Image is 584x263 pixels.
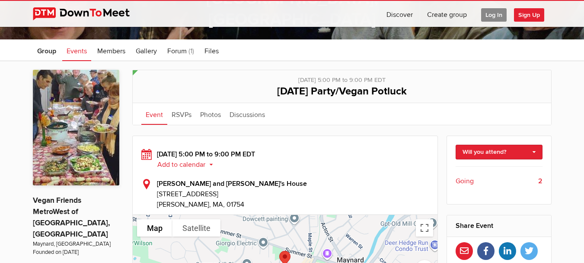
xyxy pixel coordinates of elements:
[514,1,551,27] a: Sign Up
[225,103,269,125] a: Discussions
[172,219,220,237] button: Show satellite imagery
[416,219,433,237] button: Toggle fullscreen view
[137,219,172,237] button: Show street map
[62,39,91,61] a: Events
[277,85,407,97] span: [DATE] Party/Vegan Potluck
[33,196,110,239] a: Vegan Friends MetroWest of [GEOGRAPHIC_DATA], [GEOGRAPHIC_DATA]
[157,200,244,209] span: [PERSON_NAME], MA, 01754
[188,47,194,55] span: (1)
[141,70,543,85] div: [DATE] 5:00 PM to 9:00 PM EDT
[196,103,225,125] a: Photos
[380,1,420,27] a: Discover
[141,103,167,125] a: Event
[141,149,429,170] div: [DATE] 5:00 PM to 9:00 PM EDT
[456,145,543,159] a: Will you attend?
[167,103,196,125] a: RSVPs
[136,47,157,55] span: Gallery
[481,8,507,22] span: Log In
[33,39,61,61] a: Group
[93,39,130,61] a: Members
[157,189,429,199] span: [STREET_ADDRESS]
[163,39,198,61] a: Forum (1)
[33,70,119,185] img: Vegan Friends MetroWest of Boston, MA
[204,47,219,55] span: Files
[538,176,543,186] b: 2
[157,161,220,169] button: Add to calendar
[474,1,514,27] a: Log In
[514,8,544,22] span: Sign Up
[37,47,56,55] span: Group
[200,39,223,61] a: Files
[456,215,543,236] h2: Share Event
[456,176,474,186] span: Going
[131,39,161,61] a: Gallery
[167,47,187,55] span: Forum
[97,47,125,55] span: Members
[33,7,143,20] img: DownToMeet
[157,179,307,188] b: [PERSON_NAME] and [PERSON_NAME]'s House
[67,47,87,55] span: Events
[33,240,119,248] span: Maynard, [GEOGRAPHIC_DATA]
[33,248,119,257] span: Founded on [DATE]
[420,1,474,27] a: Create group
